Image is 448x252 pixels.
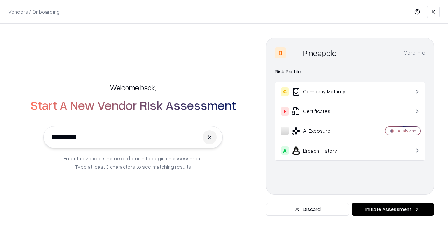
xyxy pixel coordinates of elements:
[275,68,425,76] div: Risk Profile
[281,87,364,96] div: Company Maturity
[63,154,203,171] p: Enter the vendor’s name or domain to begin an assessment. Type at least 3 characters to see match...
[8,8,60,15] p: Vendors / Onboarding
[289,47,300,58] img: Pineapple
[281,146,364,155] div: Breach History
[281,127,364,135] div: AI Exposure
[281,146,289,155] div: A
[281,87,289,96] div: C
[281,107,364,115] div: Certificates
[110,83,156,92] h5: Welcome back,
[404,47,425,59] button: More info
[352,203,434,216] button: Initiate Assessment
[398,128,416,134] div: Analyzing
[281,107,289,115] div: F
[266,203,349,216] button: Discard
[303,47,337,58] div: Pineapple
[275,47,286,58] div: D
[30,98,236,112] h2: Start A New Vendor Risk Assessment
